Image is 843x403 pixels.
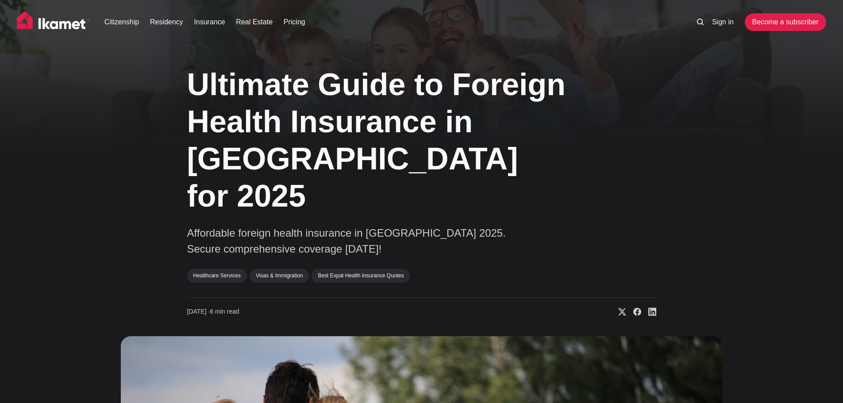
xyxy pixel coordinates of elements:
[17,11,89,33] img: Ikamet home
[187,308,210,315] span: [DATE] ∙
[187,307,239,316] time: 6 min read
[641,307,656,316] a: Share on Linkedin
[187,269,247,282] a: Healthcare Services
[187,66,568,215] h1: Ultimate Guide to Foreign Health Insurance in [GEOGRAPHIC_DATA] for 2025
[236,17,273,27] a: Real Estate
[626,307,641,316] a: Share on Facebook
[312,269,410,282] a: Best Expat Health Insurance Quotes
[104,17,139,27] a: Citizenship
[284,17,305,27] a: Pricing
[611,307,626,316] a: Share on X
[150,17,183,27] a: Residency
[712,17,734,27] a: Sign in
[187,225,541,257] p: Affordable foreign health insurance in [GEOGRAPHIC_DATA] 2025. Secure comprehensive coverage [DATE]!
[745,13,826,31] a: Become a subscriber
[194,17,225,27] a: Insurance
[250,269,309,282] a: Visas & Immigration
